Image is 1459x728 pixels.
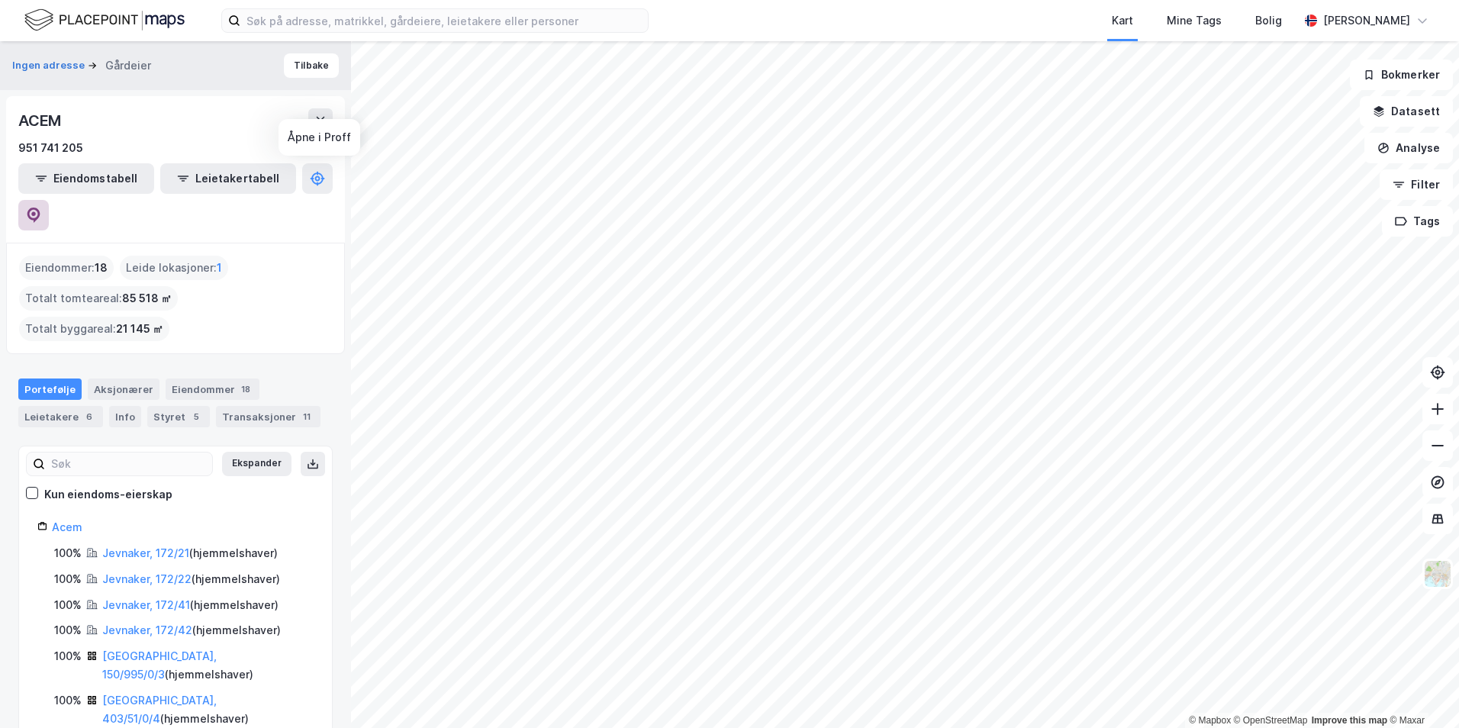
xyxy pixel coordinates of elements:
button: Datasett [1360,96,1453,127]
a: [GEOGRAPHIC_DATA], 403/51/0/4 [102,694,217,725]
div: Eiendommer : [19,256,114,280]
div: Totalt tomteareal : [19,286,178,311]
span: 21 145 ㎡ [116,320,163,338]
div: 11 [299,409,314,424]
div: 100% [54,544,82,562]
div: Kart [1112,11,1133,30]
button: Tilbake [284,53,339,78]
div: ( hjemmelshaver ) [102,647,314,684]
button: Filter [1380,169,1453,200]
div: 100% [54,596,82,614]
div: 5 [188,409,204,424]
div: ( hjemmelshaver ) [102,544,278,562]
input: Søk [45,453,212,475]
img: Z [1423,559,1452,588]
button: Bokmerker [1350,60,1453,90]
div: Mine Tags [1167,11,1222,30]
div: ( hjemmelshaver ) [102,570,280,588]
div: Kontrollprogram for chat [1383,655,1459,728]
div: Transaksjoner [216,406,320,427]
div: ( hjemmelshaver ) [102,621,281,639]
div: 100% [54,647,82,665]
a: Improve this map [1312,715,1387,726]
a: Acem [52,520,82,533]
button: Eiendomstabell [18,163,154,194]
div: Info [109,406,141,427]
div: Eiendommer [166,378,259,400]
div: 18 [238,382,253,397]
button: Analyse [1364,133,1453,163]
span: 18 [95,259,108,277]
div: Bolig [1255,11,1282,30]
div: 100% [54,691,82,710]
div: [PERSON_NAME] [1323,11,1410,30]
img: logo.f888ab2527a4732fd821a326f86c7f29.svg [24,7,185,34]
div: 6 [82,409,97,424]
a: [GEOGRAPHIC_DATA], 150/995/0/3 [102,649,217,681]
div: 951 741 205 [18,139,83,157]
a: OpenStreetMap [1234,715,1308,726]
div: Portefølje [18,378,82,400]
a: Jevnaker, 172/41 [102,598,190,611]
button: Ingen adresse [12,58,88,73]
div: 100% [54,570,82,588]
a: Jevnaker, 172/42 [102,623,192,636]
div: ACEM [18,108,64,133]
span: 1 [217,259,222,277]
div: Leietakere [18,406,103,427]
a: Jevnaker, 172/22 [102,572,192,585]
div: Leide lokasjoner : [120,256,228,280]
a: Jevnaker, 172/21 [102,546,189,559]
div: ( hjemmelshaver ) [102,691,314,728]
div: Aksjonærer [88,378,159,400]
div: Totalt byggareal : [19,317,169,341]
div: Gårdeier [105,56,151,75]
div: 100% [54,621,82,639]
button: Leietakertabell [160,163,296,194]
button: Tags [1382,206,1453,237]
div: Styret [147,406,210,427]
span: 85 518 ㎡ [122,289,172,308]
input: Søk på adresse, matrikkel, gårdeiere, leietakere eller personer [240,9,648,32]
iframe: Chat Widget [1383,655,1459,728]
div: Kun eiendoms-eierskap [44,485,172,504]
div: ( hjemmelshaver ) [102,596,279,614]
button: Ekspander [222,452,291,476]
a: Mapbox [1189,715,1231,726]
